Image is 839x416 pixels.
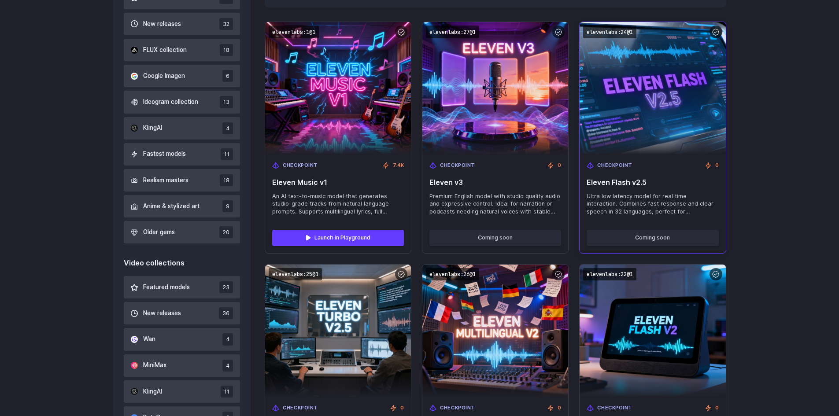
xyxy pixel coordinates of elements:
button: New releases 36 [124,302,240,324]
span: 36 [219,307,233,319]
span: 0 [558,162,561,169]
button: Anime & stylized art 9 [124,195,240,217]
span: 11 [221,386,233,398]
span: New releases [143,19,181,29]
button: Wan 4 [124,328,240,350]
span: Checkpoint [597,404,632,412]
button: Coming soon [587,230,718,246]
span: Checkpoint [597,162,632,169]
span: 0 [558,404,561,412]
span: 4 [222,122,233,134]
span: 0 [715,162,719,169]
span: 7.4K [393,162,404,169]
img: Eleven Multilingual v2 [422,265,568,397]
button: FLUX collection 18 [124,39,240,61]
span: Eleven Flash v2.5 [587,178,718,187]
span: Realism masters [143,176,188,185]
span: 13 [220,96,233,108]
code: elevenlabs:27@1 [426,26,479,38]
button: Coming soon [429,230,561,246]
span: Fastest models [143,149,186,159]
span: Wan [143,335,155,344]
img: Eleven Flash v2 [580,265,725,397]
span: 4 [222,333,233,345]
span: Premium English model with studio quality audio and expressive control. Ideal for narration or po... [429,192,561,216]
span: Anime & stylized art [143,202,200,211]
code: elevenlabs:1@1 [269,26,319,38]
img: Eleven v3 [422,22,568,155]
span: Eleven Music v1 [272,178,404,187]
span: Checkpoint [440,404,475,412]
span: Eleven v3 [429,178,561,187]
span: An AI text-to-music model that generates studio-grade tracks from natural language prompts. Suppo... [272,192,404,216]
span: 20 [219,226,233,238]
button: Google Imagen 6 [124,65,240,87]
span: MiniMax [143,361,166,370]
button: Older gems 20 [124,221,240,243]
span: 11 [221,148,233,160]
button: New releases 32 [124,13,240,35]
button: Realism masters 18 [124,169,240,191]
img: Eleven Music v1 [265,22,411,155]
span: 9 [222,200,233,212]
button: MiniMax 4 [124,354,240,377]
span: KlingAI [143,123,162,133]
span: New releases [143,309,181,318]
span: 4 [222,360,233,372]
button: Ideogram collection 13 [124,91,240,113]
span: 32 [219,18,233,30]
button: KlingAI 11 [124,380,240,403]
button: KlingAI 4 [124,117,240,140]
button: Fastest models 11 [124,143,240,166]
span: Featured models [143,283,190,292]
span: FLUX collection [143,45,187,55]
div: Video collections [124,258,240,269]
span: Ideogram collection [143,97,198,107]
span: 0 [715,404,719,412]
code: elevenlabs:25@1 [269,268,322,281]
code: elevenlabs:26@1 [426,268,479,281]
span: Ultra low latency model for real time interaction. Combines fast response and clear speech in 32 ... [587,192,718,216]
img: Eleven Turbo v2.5 [265,265,411,397]
span: 6 [222,70,233,82]
span: Checkpoint [283,162,318,169]
span: 18 [220,44,233,56]
span: Older gems [143,228,175,237]
span: KlingAI [143,387,162,397]
span: Checkpoint [283,404,318,412]
a: Launch in Playground [272,230,404,246]
code: elevenlabs:22@1 [583,268,636,281]
span: Checkpoint [440,162,475,169]
button: Featured models 23 [124,276,240,298]
img: Eleven Flash v2.5 [573,15,733,161]
span: Google Imagen [143,71,185,81]
span: 23 [219,281,233,293]
span: 18 [220,174,233,186]
code: elevenlabs:24@1 [583,26,636,38]
span: 0 [400,404,404,412]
